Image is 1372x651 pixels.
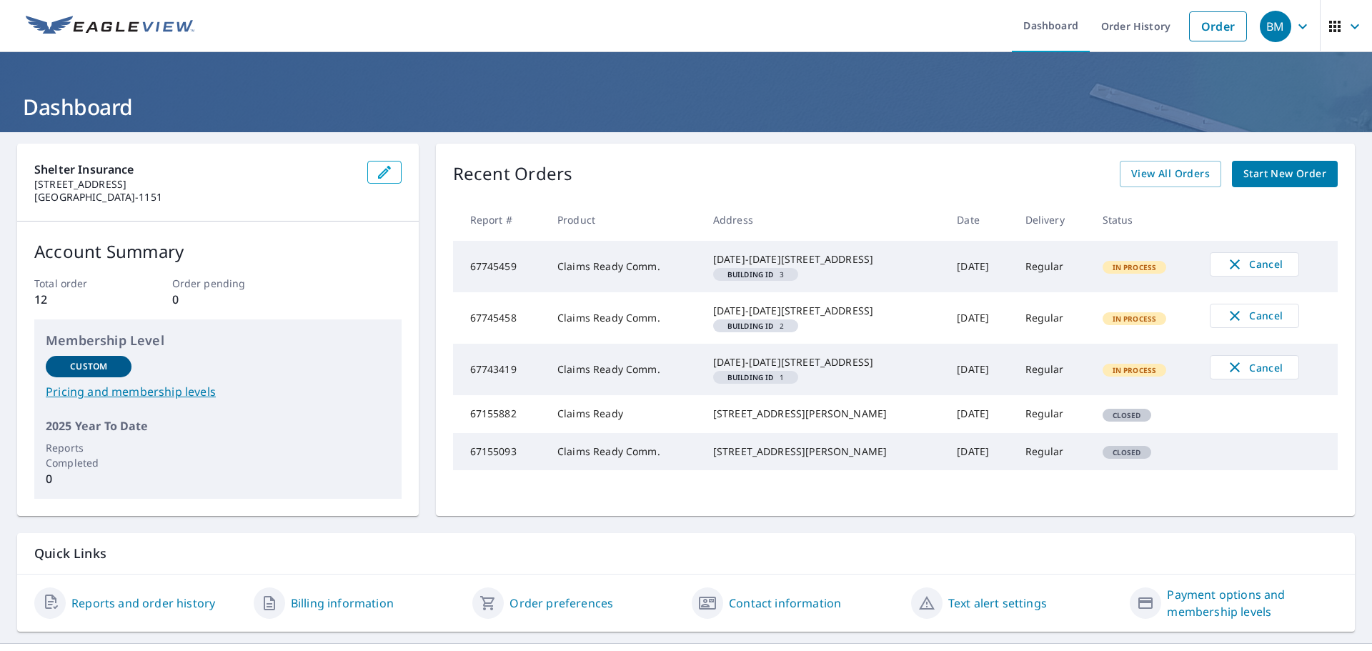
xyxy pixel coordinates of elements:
span: In Process [1104,314,1165,324]
td: [DATE] [945,344,1013,395]
p: Order pending [172,276,264,291]
td: 67745459 [453,241,546,292]
p: Account Summary [34,239,402,264]
td: Claims Ready Comm. [546,292,702,344]
div: BM [1260,11,1291,42]
td: Regular [1014,241,1091,292]
td: Claims Ready Comm. [546,344,702,395]
button: Cancel [1210,304,1299,328]
td: Claims Ready Comm. [546,433,702,470]
a: Order [1189,11,1247,41]
em: Building ID [727,374,774,381]
a: Billing information [291,595,394,612]
em: Building ID [727,271,774,278]
p: Shelter Insurance [34,161,356,178]
td: Regular [1014,344,1091,395]
span: Start New Order [1243,165,1326,183]
button: Cancel [1210,355,1299,379]
td: 67743419 [453,344,546,395]
div: [STREET_ADDRESS][PERSON_NAME] [713,407,934,421]
p: 0 [46,470,131,487]
td: Claims Ready [546,395,702,432]
span: Cancel [1225,359,1284,376]
span: Cancel [1225,256,1284,273]
p: Recent Orders [453,161,573,187]
span: In Process [1104,262,1165,272]
span: Closed [1104,447,1150,457]
a: Reports and order history [71,595,215,612]
td: 67155882 [453,395,546,432]
div: [DATE]-[DATE][STREET_ADDRESS] [713,355,934,369]
p: Reports Completed [46,440,131,470]
td: [DATE] [945,292,1013,344]
p: Total order [34,276,126,291]
a: Pricing and membership levels [46,383,390,400]
span: 1 [719,374,792,381]
span: 3 [719,271,792,278]
td: Claims Ready Comm. [546,241,702,292]
em: Building ID [727,322,774,329]
p: [STREET_ADDRESS] [34,178,356,191]
td: [DATE] [945,241,1013,292]
div: [STREET_ADDRESS][PERSON_NAME] [713,444,934,459]
span: In Process [1104,365,1165,375]
td: 67155093 [453,433,546,470]
div: [DATE]-[DATE][STREET_ADDRESS] [713,252,934,267]
div: [DATE]-[DATE][STREET_ADDRESS] [713,304,934,318]
a: Payment options and membership levels [1167,586,1338,620]
td: 67745458 [453,292,546,344]
a: Contact information [729,595,841,612]
p: 0 [172,291,264,308]
th: Delivery [1014,199,1091,241]
span: 2 [719,322,792,329]
a: Text alert settings [948,595,1047,612]
img: EV Logo [26,16,194,37]
p: 12 [34,291,126,308]
td: Regular [1014,292,1091,344]
span: Closed [1104,410,1150,420]
p: Quick Links [34,545,1338,562]
button: Cancel [1210,252,1299,277]
td: [DATE] [945,433,1013,470]
th: Product [546,199,702,241]
p: [GEOGRAPHIC_DATA]-1151 [34,191,356,204]
th: Address [702,199,945,241]
p: Custom [70,360,107,373]
td: Regular [1014,433,1091,470]
span: View All Orders [1131,165,1210,183]
a: Order preferences [509,595,613,612]
th: Status [1091,199,1199,241]
td: [DATE] [945,395,1013,432]
a: View All Orders [1120,161,1221,187]
p: 2025 Year To Date [46,417,390,434]
h1: Dashboard [17,92,1355,121]
th: Report # [453,199,546,241]
th: Date [945,199,1013,241]
td: Regular [1014,395,1091,432]
span: Cancel [1225,307,1284,324]
p: Membership Level [46,331,390,350]
a: Start New Order [1232,161,1338,187]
